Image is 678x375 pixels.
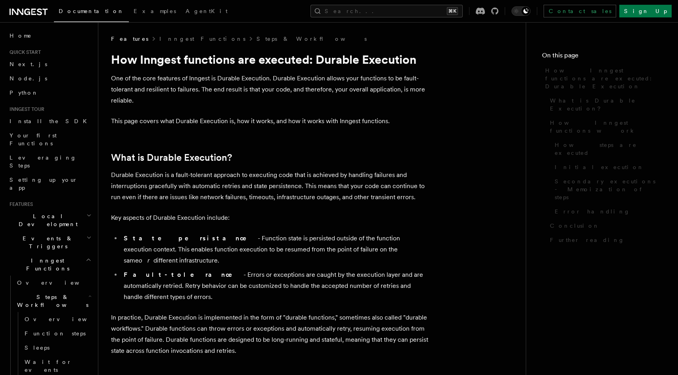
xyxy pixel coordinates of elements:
[555,207,630,215] span: Error handling
[552,138,662,160] a: How steps are executed
[6,150,93,173] a: Leveraging Steps
[25,359,72,373] span: Wait for events
[111,116,428,127] p: This page covers what Durable Execution is, how it works, and how it works with Inngest functions.
[21,312,93,326] a: Overview
[54,2,129,22] a: Documentation
[181,2,232,21] a: AgentKit
[111,169,428,203] p: Durable Execution is a fault-tolerant approach to executing code that is achieved by handling fai...
[6,257,86,272] span: Inngest Functions
[111,212,428,223] p: Key aspects of Durable Execution include:
[619,5,672,17] a: Sign Up
[552,160,662,174] a: Initial execution
[6,57,93,71] a: Next.js
[6,231,93,253] button: Events & Triggers
[25,345,50,351] span: Sleeps
[159,35,245,43] a: Inngest Functions
[25,330,86,337] span: Function steps
[21,326,93,341] a: Function steps
[6,173,93,195] a: Setting up your app
[310,5,463,17] button: Search...⌘K
[6,29,93,43] a: Home
[124,271,243,278] strong: Fault-tolerance
[447,7,458,15] kbd: ⌘K
[139,257,153,264] em: or
[10,132,57,147] span: Your first Functions
[6,86,93,100] a: Python
[10,177,78,191] span: Setting up your app
[121,269,428,303] li: - Errors or exceptions are caught by the execution layer and are automatically retried. Retry beh...
[17,280,99,286] span: Overview
[121,233,428,266] li: - Function state is persisted outside of the function execution context. This enables function ex...
[134,8,176,14] span: Examples
[14,290,93,312] button: Steps & Workflows
[550,119,662,135] span: How Inngest functions work
[544,5,616,17] a: Contact sales
[25,316,106,322] span: Overview
[6,71,93,86] a: Node.js
[14,293,88,309] span: Steps & Workflows
[111,312,428,356] p: In practice, Durable Execution is implemented in the form of "durable functions," sometimes also ...
[542,63,662,93] a: How Inngest functions are executed: Durable Execution
[14,276,93,290] a: Overview
[547,219,662,233] a: Conclusion
[550,222,599,230] span: Conclusion
[547,116,662,138] a: How Inngest functions work
[6,212,86,228] span: Local Development
[10,89,38,96] span: Python
[6,128,93,150] a: Your first Functions
[550,97,662,112] span: What is Durable Execution?
[6,201,33,207] span: Features
[10,32,32,40] span: Home
[6,209,93,231] button: Local Development
[10,118,92,124] span: Install the SDK
[257,35,367,43] a: Steps & Workflows
[6,253,93,276] button: Inngest Functions
[111,35,148,43] span: Features
[547,93,662,116] a: What is Durable Execution?
[511,6,531,16] button: Toggle dark mode
[111,152,232,163] a: What is Durable Execution?
[21,341,93,355] a: Sleeps
[186,8,228,14] span: AgentKit
[129,2,181,21] a: Examples
[552,174,662,204] a: Secondary executions - Memoization of steps
[6,106,44,112] span: Inngest tour
[10,61,47,67] span: Next.js
[124,234,258,242] strong: State persistance
[542,51,662,63] h4: On this page
[555,177,662,201] span: Secondary executions - Memoization of steps
[10,154,77,169] span: Leveraging Steps
[6,234,86,250] span: Events & Triggers
[111,52,428,67] h1: How Inngest functions are executed: Durable Execution
[550,236,624,244] span: Further reading
[552,204,662,219] a: Error handling
[547,233,662,247] a: Further reading
[555,141,662,157] span: How steps are executed
[111,73,428,106] p: One of the core features of Inngest is Durable Execution. Durable Execution allows your functions...
[10,75,47,82] span: Node.js
[545,67,662,90] span: How Inngest functions are executed: Durable Execution
[59,8,124,14] span: Documentation
[6,114,93,128] a: Install the SDK
[6,49,41,55] span: Quick start
[555,163,644,171] span: Initial execution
